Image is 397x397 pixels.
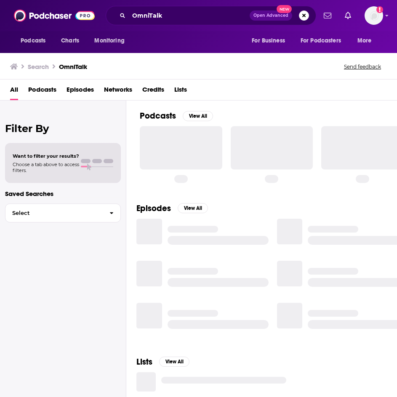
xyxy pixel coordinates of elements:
[341,8,354,23] a: Show notifications dropdown
[14,8,95,24] img: Podchaser - Follow, Share and Rate Podcasts
[21,35,45,47] span: Podcasts
[59,63,87,71] h3: OmniTalk
[5,204,121,222] button: Select
[365,6,383,25] img: User Profile
[178,203,208,213] button: View All
[106,6,316,25] div: Search podcasts, credits, & more...
[136,203,208,214] a: EpisodesView All
[94,35,124,47] span: Monitoring
[357,35,372,47] span: More
[15,33,56,49] button: open menu
[88,33,135,49] button: open menu
[246,33,296,49] button: open menu
[365,6,383,25] button: Show profile menu
[5,122,121,135] h2: Filter By
[250,11,292,21] button: Open AdvancedNew
[10,83,18,100] a: All
[320,8,335,23] a: Show notifications dropdown
[67,83,94,100] a: Episodes
[136,357,152,367] h2: Lists
[140,111,213,121] a: PodcastsView All
[174,83,187,100] a: Lists
[365,6,383,25] span: Logged in as Marketing09
[341,63,384,70] button: Send feedback
[28,63,49,71] h3: Search
[183,111,213,121] button: View All
[140,111,176,121] h2: Podcasts
[252,35,285,47] span: For Business
[295,33,353,49] button: open menu
[301,35,341,47] span: For Podcasters
[376,6,383,13] svg: Add a profile image
[61,35,79,47] span: Charts
[136,203,171,214] h2: Episodes
[352,33,382,49] button: open menu
[5,190,121,198] p: Saved Searches
[5,210,103,216] span: Select
[13,161,79,173] span: Choose a tab above to access filters.
[28,83,56,100] a: Podcasts
[159,357,189,367] button: View All
[56,33,84,49] a: Charts
[13,153,79,159] span: Want to filter your results?
[129,9,250,22] input: Search podcasts, credits, & more...
[253,13,288,18] span: Open Advanced
[104,83,132,100] a: Networks
[277,5,292,13] span: New
[142,83,164,100] a: Credits
[136,357,189,367] a: ListsView All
